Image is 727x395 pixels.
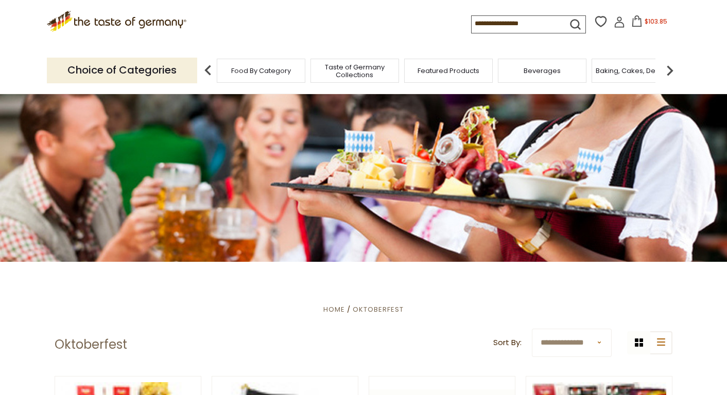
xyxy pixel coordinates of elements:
[47,58,197,83] p: Choice of Categories
[596,67,676,75] a: Baking, Cakes, Desserts
[493,336,522,349] label: Sort By:
[198,60,218,81] img: previous arrow
[55,337,127,352] h1: Oktoberfest
[323,304,345,314] a: Home
[231,67,291,75] a: Food By Category
[645,17,667,26] span: $103.85
[627,15,671,31] button: $103.85
[660,60,680,81] img: next arrow
[314,63,396,79] a: Taste of Germany Collections
[418,67,479,75] a: Featured Products
[524,67,561,75] a: Beverages
[353,304,404,314] a: Oktoberfest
